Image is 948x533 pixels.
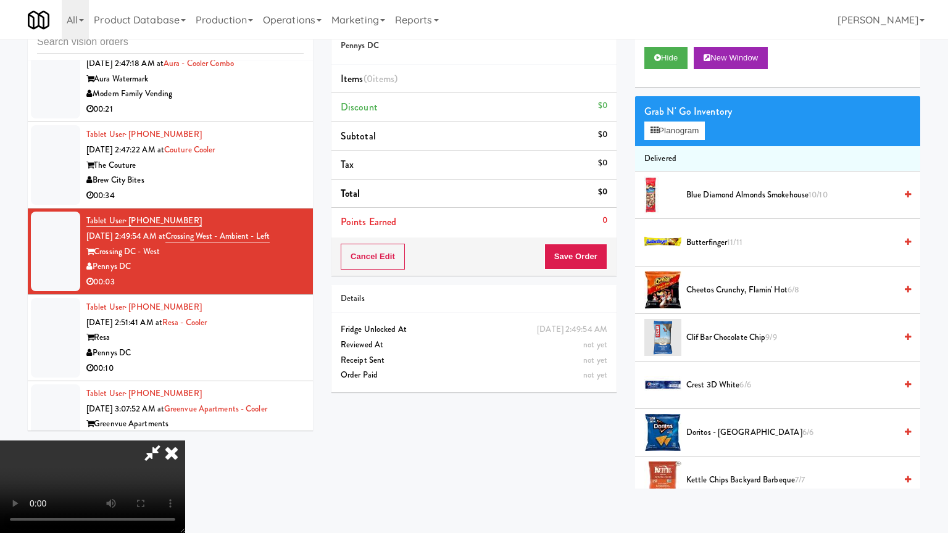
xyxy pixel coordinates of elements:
[788,284,799,295] span: 6/8
[125,128,202,140] span: · [PHONE_NUMBER]
[341,100,378,114] span: Discount
[583,354,607,366] span: not yet
[644,122,705,140] button: Planogram
[341,186,360,200] span: Total
[341,368,607,383] div: Order Paid
[28,295,313,381] li: Tablet User· [PHONE_NUMBER][DATE] 2:51:41 AM atResa - CoolerResaPennys DC00:10
[681,235,911,250] div: Butterfinger11/11
[86,316,162,328] span: [DATE] 2:51:41 AM at
[86,86,304,102] div: Modern Family Vending
[686,188,896,203] span: Blue Diamond Almonds Smokehouse
[583,339,607,350] span: not yet
[598,155,607,171] div: $0
[681,425,911,440] div: Doritos - [GEOGRAPHIC_DATA]6/6
[125,387,202,399] span: · [PHONE_NUMBER]
[341,72,397,86] span: Items
[598,98,607,114] div: $0
[686,378,896,393] span: Crest 3D White
[28,122,313,209] li: Tablet User· [PHONE_NUMBER][DATE] 2:47:22 AM atCouture CoolerThe CoutureBrew City Bites00:34
[809,189,828,200] span: 10/10
[686,235,896,250] span: Butterfinger
[28,36,313,122] li: Tablet User· [PHONE_NUMBER][DATE] 2:47:18 AM atAura - Cooler ComboAura WatermarkModern Family Ven...
[727,236,742,248] span: 11/11
[86,301,202,313] a: Tablet User· [PHONE_NUMBER]
[681,378,911,393] div: Crest 3D White6/6
[164,57,234,69] a: Aura - Cooler Combo
[86,345,304,361] div: Pennys DC
[86,173,304,188] div: Brew City Bites
[86,57,164,69] span: [DATE] 2:47:18 AM at
[125,215,202,226] span: · [PHONE_NUMBER]
[795,474,805,485] span: 7/7
[341,244,405,270] button: Cancel Edit
[28,209,313,295] li: Tablet User· [PHONE_NUMBER][DATE] 2:49:54 AM atCrossing West - Ambient - LeftCrossing DC - WestPe...
[86,128,202,140] a: Tablet User· [PHONE_NUMBER]
[341,337,607,353] div: Reviewed At
[644,47,688,69] button: Hide
[164,403,267,415] a: Greenvue Apartments - Cooler
[86,259,304,275] div: Pennys DC
[341,129,376,143] span: Subtotal
[165,230,270,242] a: Crossing West - Ambient - Left
[341,322,607,337] div: Fridge Unlocked At
[686,283,896,298] span: Cheetos Crunchy, Flamin' Hot
[765,331,776,343] span: 9/9
[681,330,911,345] div: Clif Bar Chocolate Chip9/9
[341,157,354,171] span: Tax
[86,102,304,117] div: 00:21
[635,146,920,172] li: Delivered
[681,188,911,203] div: Blue Diamond Almonds Smokehouse10/10
[544,244,607,270] button: Save Order
[164,144,215,155] a: Couture Cooler
[644,102,911,121] div: Grab N' Go Inventory
[341,215,396,229] span: Points Earned
[28,381,313,468] li: Tablet User· [PHONE_NUMBER][DATE] 3:07:52 AM atGreenvue Apartments - CoolerGreenvue ApartmentsWel...
[373,72,395,86] ng-pluralize: items
[86,188,304,204] div: 00:34
[37,31,304,54] input: Search vision orders
[341,41,607,51] h5: Pennys DC
[802,426,813,438] span: 6/6
[86,244,304,260] div: Crossing DC - West
[598,184,607,200] div: $0
[341,353,607,368] div: Receipt Sent
[86,230,165,242] span: [DATE] 2:49:54 AM at
[694,47,768,69] button: New Window
[681,283,911,298] div: Cheetos Crunchy, Flamin' Hot6/8
[86,416,304,432] div: Greenvue Apartments
[86,387,202,399] a: Tablet User· [PHONE_NUMBER]
[86,361,304,376] div: 00:10
[602,213,607,228] div: 0
[86,330,304,345] div: Resa
[162,316,207,328] a: Resa - Cooler
[686,425,896,440] span: Doritos - [GEOGRAPHIC_DATA]
[341,291,607,307] div: Details
[681,473,911,488] div: Kettle Chips Backyard Barbeque7/7
[537,322,607,337] div: [DATE] 2:49:54 AM
[28,9,49,31] img: Micromart
[686,473,896,488] span: Kettle Chips Backyard Barbeque
[86,72,304,87] div: Aura Watermark
[364,72,398,86] span: (0 )
[86,403,164,415] span: [DATE] 3:07:52 AM at
[86,144,164,155] span: [DATE] 2:47:22 AM at
[86,275,304,290] div: 00:03
[125,301,202,313] span: · [PHONE_NUMBER]
[686,330,896,345] span: Clif Bar Chocolate Chip
[598,127,607,143] div: $0
[739,379,750,390] span: 6/6
[86,158,304,173] div: The Couture
[583,369,607,381] span: not yet
[86,215,202,227] a: Tablet User· [PHONE_NUMBER]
